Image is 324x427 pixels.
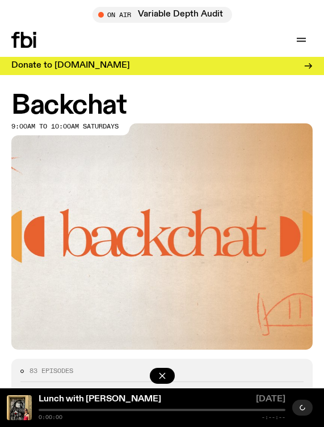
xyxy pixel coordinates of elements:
[39,395,161,404] a: Lunch with [PERSON_NAME]
[11,93,313,119] h1: Backchat
[30,368,73,374] span: 83 episodes
[256,395,285,407] span: [DATE]
[39,414,62,420] span: 0:00:00
[11,123,119,130] span: 9:00am to 10:00am saturdays
[92,7,232,23] button: On AirVariable Depth Audit
[262,414,285,420] span: -:--:--
[11,61,130,70] h3: Donate to [DOMAIN_NAME]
